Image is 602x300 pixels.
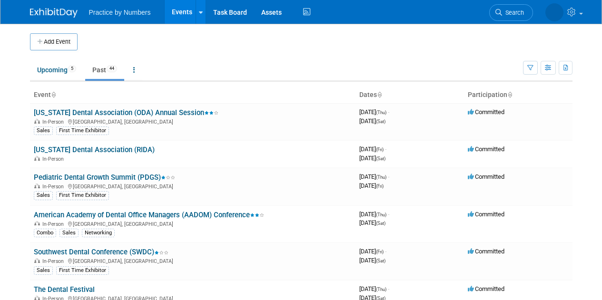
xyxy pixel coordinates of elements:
div: [GEOGRAPHIC_DATA], [GEOGRAPHIC_DATA] [34,257,352,264]
span: [DATE] [359,219,385,226]
span: 5 [68,65,76,72]
img: In-Person Event [34,221,40,226]
a: The Dental Festival [34,285,95,294]
img: ExhibitDay [30,8,78,18]
a: Southwest Dental Conference (SWDC) [34,248,168,256]
span: (Thu) [376,174,386,180]
a: Pediatric Dental Growth Summit (PDGS) [34,173,175,182]
span: Committed [468,108,504,116]
span: [DATE] [359,155,385,162]
span: - [388,108,389,116]
div: Sales [34,266,53,275]
div: First Time Exhibitor [56,191,109,200]
span: Committed [468,285,504,292]
span: In-Person [42,119,67,125]
div: Networking [82,229,115,237]
span: (Fri) [376,249,384,254]
span: (Sat) [376,156,385,161]
button: Add Event [30,33,78,50]
span: - [388,173,389,180]
span: [DATE] [359,248,386,255]
span: [DATE] [359,108,389,116]
div: Sales [34,191,53,200]
div: [GEOGRAPHIC_DATA], [GEOGRAPHIC_DATA] [34,182,352,190]
div: Combo [34,229,56,237]
img: In-Person Event [34,258,40,263]
span: - [385,145,386,153]
span: - [388,211,389,218]
span: [DATE] [359,257,385,264]
th: Participation [464,87,572,103]
span: (Sat) [376,221,385,226]
span: Practice by Numbers [89,9,151,16]
a: Sort by Event Name [51,91,56,98]
span: In-Person [42,156,67,162]
span: In-Person [42,258,67,264]
img: In-Person Event [34,184,40,188]
span: [DATE] [359,182,384,189]
span: - [388,285,389,292]
a: Past44 [85,61,124,79]
a: Sort by Start Date [377,91,382,98]
a: Upcoming5 [30,61,83,79]
a: Search [489,4,533,21]
img: In-Person Event [34,119,40,124]
span: Committed [468,211,504,218]
span: In-Person [42,184,67,190]
span: - [385,248,386,255]
div: [GEOGRAPHIC_DATA], [GEOGRAPHIC_DATA] [34,117,352,125]
div: Sales [59,229,79,237]
span: In-Person [42,221,67,227]
span: [DATE] [359,211,389,218]
div: First Time Exhibitor [56,266,109,275]
a: American Academy of Dental Office Managers (AADOM) Conference [34,211,264,219]
img: Hannah Dallek [545,3,563,21]
span: 44 [107,65,117,72]
span: Search [502,9,524,16]
span: (Sat) [376,119,385,124]
span: (Fri) [376,147,384,152]
span: [DATE] [359,173,389,180]
span: (Thu) [376,110,386,115]
a: Sort by Participation Type [507,91,512,98]
img: In-Person Event [34,156,40,161]
a: [US_STATE] Dental Association (RIDA) [34,145,155,154]
span: Committed [468,173,504,180]
div: Sales [34,126,53,135]
span: (Sat) [376,258,385,263]
span: [DATE] [359,117,385,125]
span: [DATE] [359,285,389,292]
span: Committed [468,248,504,255]
div: First Time Exhibitor [56,126,109,135]
th: Event [30,87,355,103]
a: [US_STATE] Dental Association (ODA) Annual Session [34,108,218,117]
span: [DATE] [359,145,386,153]
span: (Thu) [376,212,386,217]
th: Dates [355,87,464,103]
span: Committed [468,145,504,153]
div: [GEOGRAPHIC_DATA], [GEOGRAPHIC_DATA] [34,220,352,227]
span: (Fri) [376,184,384,189]
span: (Thu) [376,287,386,292]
